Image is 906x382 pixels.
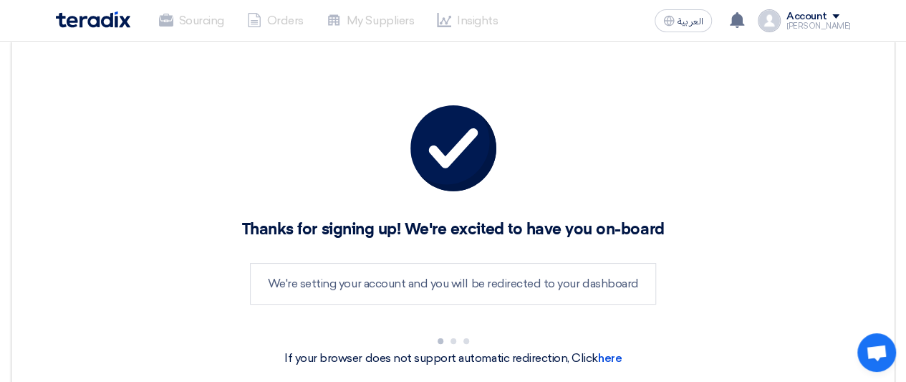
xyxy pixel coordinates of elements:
img: tick.svg [410,105,496,191]
h2: Thanks for signing up! We're excited to have you on-board [72,220,834,240]
img: profile_test.png [758,9,781,32]
img: Teradix logo [56,11,130,28]
div: Open chat [857,333,896,372]
button: العربية [655,9,712,32]
div: Account [786,11,827,23]
div: We're setting your account and you will be redirected to your dashboard [250,263,657,305]
span: العربية [678,16,703,27]
p: If your browser does not support automatic redirection, Click [72,350,834,367]
a: here [598,351,622,365]
div: [PERSON_NAME] [786,22,851,30]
